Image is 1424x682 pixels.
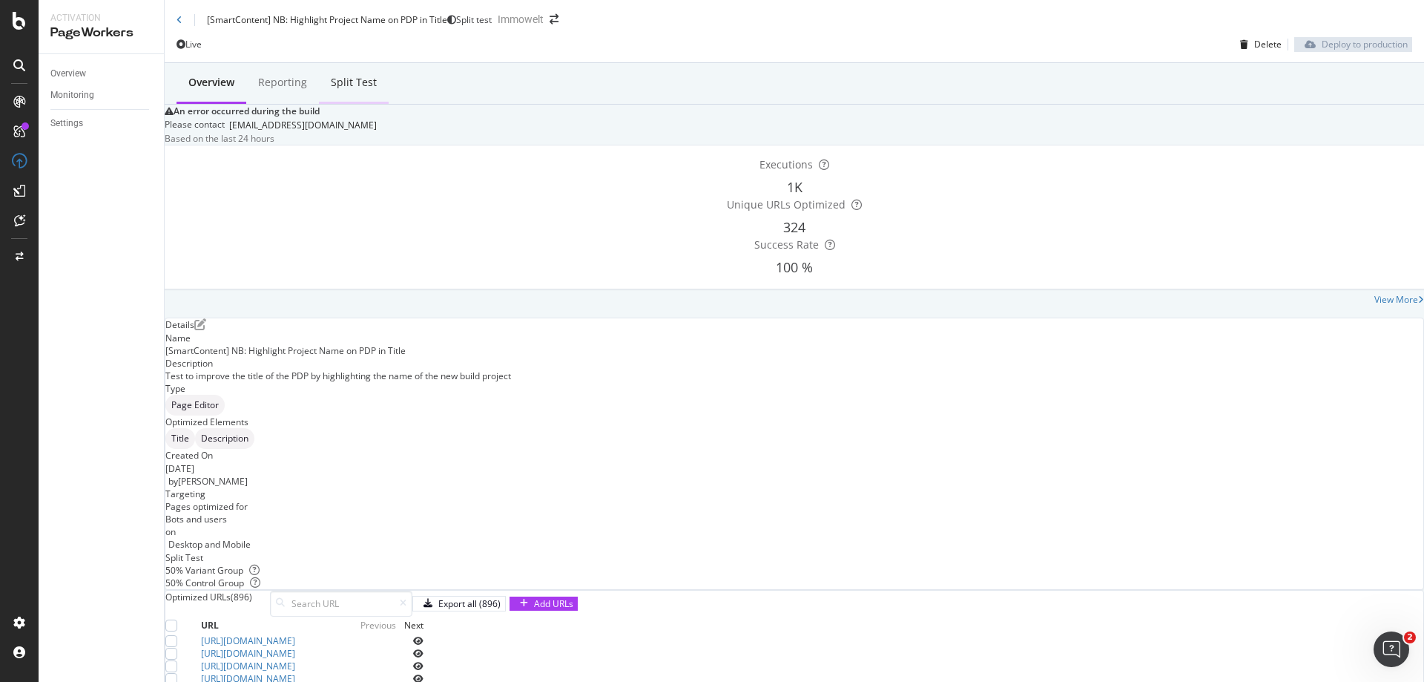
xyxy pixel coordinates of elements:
[188,75,234,90] div: Overview
[534,597,573,610] div: Add URLs
[50,66,86,82] div: Overview
[50,24,152,42] div: PageWorkers
[356,617,400,635] button: Previous
[412,596,506,611] button: Export all (896)
[165,513,1423,525] div: Bots and users
[165,395,225,416] div: neutral label
[165,428,195,449] div: neutral label
[165,318,194,331] div: Details
[404,617,423,635] button: Next
[168,538,1423,551] div: Desktop and Mobile
[759,157,813,171] span: Executions
[165,105,1424,132] div: danger banner
[413,637,423,646] i: eye
[168,475,1423,488] div: by [PERSON_NAME]
[165,118,225,132] div: Please contact
[413,662,423,671] i: eye
[754,237,819,252] span: Success Rate
[258,75,307,90] div: Reporting
[165,551,1423,564] div: Split Test
[787,178,802,196] span: 1K
[776,258,813,276] span: 100 %
[194,318,206,330] div: pen-to-square
[171,434,189,443] span: Title
[201,619,219,632] div: URL
[1374,293,1424,306] a: View More
[727,197,845,212] span: Unique URLs Optimized
[1374,632,1409,667] iframe: Intercom live chat
[50,88,94,103] div: Monitoring
[1234,33,1282,56] button: Delete
[1254,38,1282,50] div: Delete
[456,13,492,26] span: Split test
[165,370,1423,382] div: Test to improve the title of the PDP by highlighting the name of the new build project
[360,619,396,632] div: Previous
[413,649,423,658] i: eye
[1322,38,1408,50] div: Deploy to production
[270,591,412,617] input: Search URL
[165,591,252,617] div: Optimized URLs (896)
[165,344,1423,357] div: [SmartContent] NB: Highlight Project Name on PDP in Title
[165,577,1423,589] div: 50 % Control Group
[185,38,202,50] div: Live
[1294,37,1412,51] button: Deploy to production
[201,647,295,660] a: [URL][DOMAIN_NAME]
[201,434,248,443] span: Description
[165,332,1423,344] div: Name
[207,13,447,26] div: [SmartContent] NB: Highlight Project Name on PDP in Title
[331,75,377,90] div: Split Test
[510,597,578,611] button: Add URLs
[550,14,558,24] div: arrow-right-arrow-left
[165,564,1423,577] div: 50 % Variant Group
[165,357,1423,370] div: Description
[50,116,154,131] a: Settings
[165,500,1423,551] div: Pages optimized for on
[50,12,152,24] div: Activation
[50,66,154,82] a: Overview
[171,401,219,410] span: Page Editor
[498,12,544,27] div: Immowelt
[165,132,274,145] div: Based on the last 24 hours
[447,16,492,24] div: brand label
[165,462,1423,488] div: [DATE]
[165,416,1423,428] div: Optimized Elements
[201,660,295,672] a: [URL][DOMAIN_NAME]
[1404,632,1416,643] span: 2
[165,382,1423,395] div: Type
[165,488,1423,500] div: Targeting
[165,449,1423,462] div: Created On
[177,16,182,24] a: Click to go back
[50,88,154,103] a: Monitoring
[225,118,381,132] button: [EMAIL_ADDRESS][DOMAIN_NAME]
[50,116,83,131] div: Settings
[1374,293,1418,306] div: View More
[783,218,805,236] span: 324
[174,105,1424,118] div: An error occurred during the build
[195,428,254,449] div: neutral label
[229,119,377,131] div: [EMAIL_ADDRESS][DOMAIN_NAME]
[404,619,423,632] div: Next
[438,597,501,610] div: Export all (896)
[201,635,295,647] a: [URL][DOMAIN_NAME]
